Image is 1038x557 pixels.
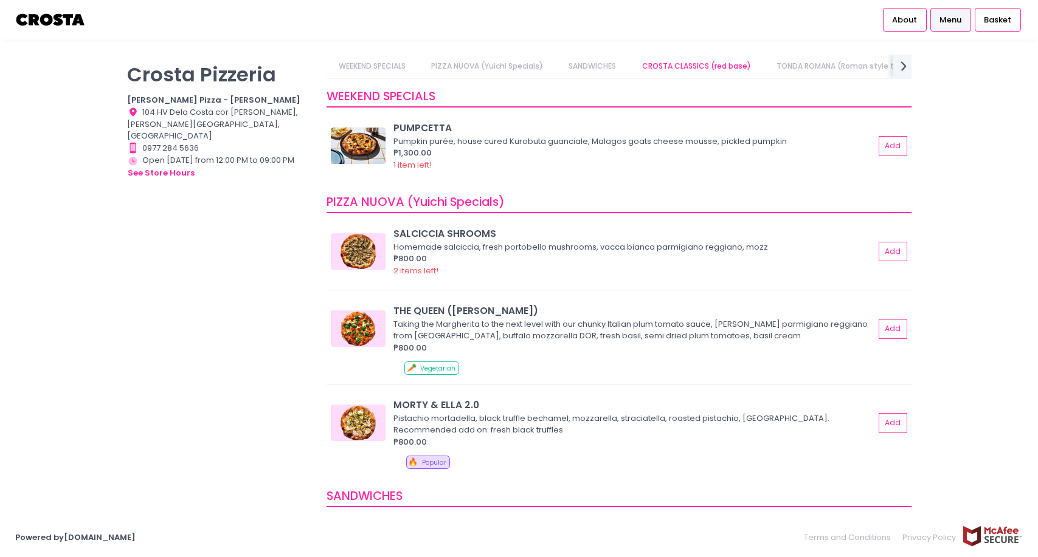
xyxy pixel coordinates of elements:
[127,142,312,154] div: 0977 284 5636
[331,310,386,347] img: THE QUEEN (Margherita)
[897,525,963,549] a: Privacy Policy
[331,233,386,270] img: SALCICCIA SHROOMS
[393,342,874,354] div: ₱800.00
[420,364,455,373] span: Vegetarian
[15,531,136,543] a: Powered by[DOMAIN_NAME]
[804,525,897,549] a: Terms and Conditions
[331,128,386,164] img: PUMPCETTA
[393,412,871,436] div: Pistachio mortadella, black truffle bechamel, mozzarella, straciatella, roasted pistachio, [GEOGR...
[393,159,432,171] span: 1 item left!
[984,14,1011,26] span: Basket
[127,106,312,142] div: 104 HV Dela Costa cor [PERSON_NAME], [PERSON_NAME][GEOGRAPHIC_DATA], [GEOGRAPHIC_DATA]
[930,8,971,31] a: Menu
[879,413,908,433] button: Add
[630,55,763,78] a: CROSTA CLASSICS (red base)
[393,253,874,265] div: ₱800.00
[393,121,874,135] div: PUMPCETTA
[393,241,871,253] div: Homemade salciccia, fresh portobello mushrooms, vacca bianca parmigiano reggiano, mozz
[879,136,908,156] button: Add
[393,436,874,448] div: ₱800.00
[879,319,908,339] button: Add
[422,458,446,467] span: Popular
[939,14,961,26] span: Menu
[327,488,403,504] span: SANDWICHES
[393,398,874,412] div: MORTY & ELLA 2.0
[393,135,871,148] div: Pumpkin purée, house cured Kurobuta guanciale, Malagos goats cheese mousse, pickled pumpkin
[420,55,555,78] a: PIZZA NUOVA (Yuichi Specials)
[331,405,386,441] img: MORTY & ELLA 2.0
[393,265,438,276] span: 2 items left!
[393,318,871,342] div: Taking the Margherita to the next level with our chunky Italian plum tomato sauce, [PERSON_NAME] ...
[327,88,435,104] span: WEEKEND SPECIALS
[127,166,195,180] button: see store hours
[127,63,312,86] p: Crosta Pizzeria
[408,456,418,468] span: 🔥
[892,14,917,26] span: About
[327,194,505,210] span: PIZZA NUOVA (Yuichi Specials)
[557,55,628,78] a: SANDWICHES
[127,154,312,180] div: Open [DATE] from 12:00 PM to 09:00 PM
[879,242,908,262] button: Add
[393,227,874,241] div: SALCICCIA SHROOMS
[127,94,300,106] b: [PERSON_NAME] Pizza - [PERSON_NAME]
[883,8,927,31] a: About
[15,9,86,30] img: logo
[962,525,1023,547] img: mcafee-secure
[327,55,417,78] a: WEEKEND SPECIALS
[764,55,942,78] a: TONDA ROMANA (Roman style thin crust)
[393,147,874,159] div: ₱1,300.00
[407,362,417,374] span: 🥕
[393,304,874,318] div: THE QUEEN ([PERSON_NAME])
